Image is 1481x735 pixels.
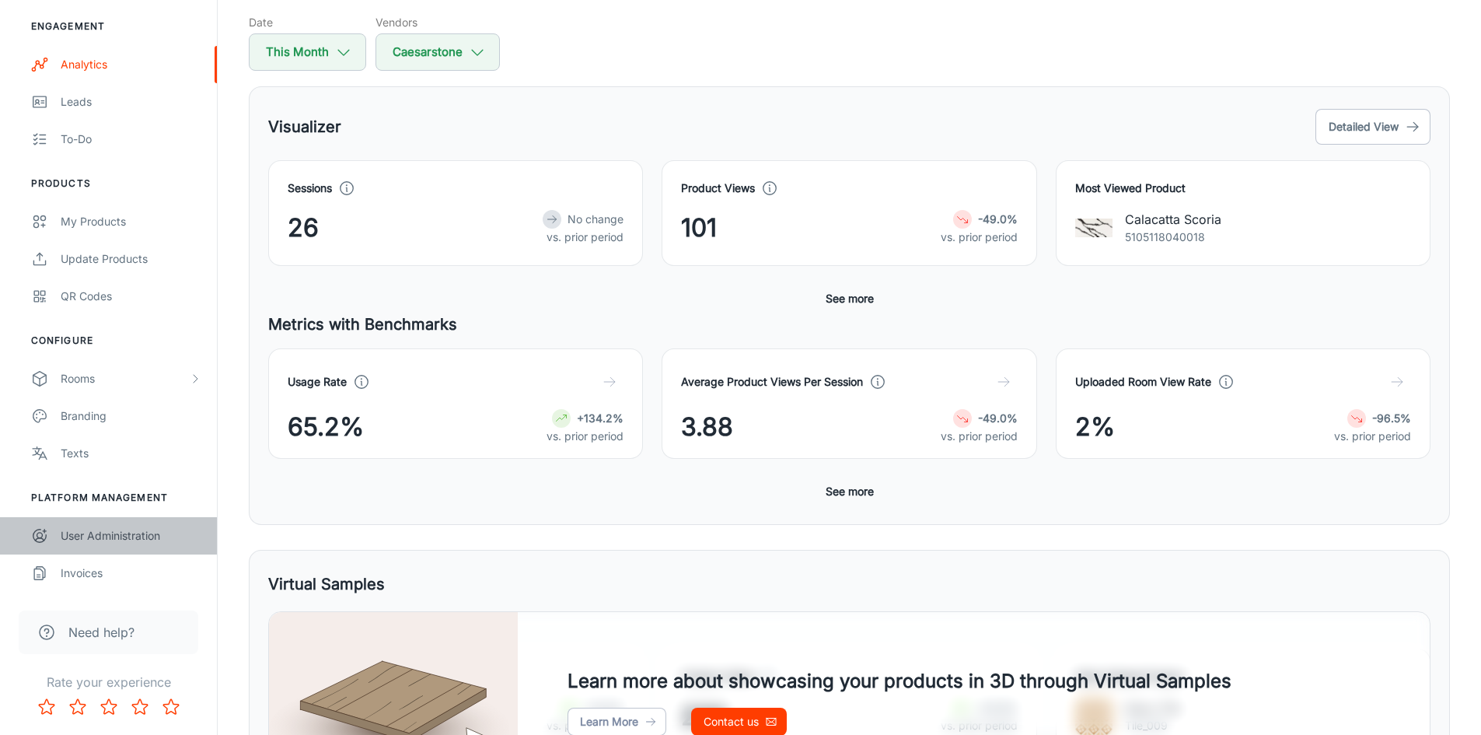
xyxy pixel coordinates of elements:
div: QR Codes [61,288,201,305]
button: Rate 3 star [93,691,124,723]
h4: Sessions [288,180,332,197]
p: vs. prior period [1334,428,1411,445]
h5: Visualizer [268,115,341,138]
span: 26 [288,209,319,247]
span: No change [568,212,623,226]
div: To-do [61,131,201,148]
span: 101 [681,209,717,247]
button: Detailed View [1315,109,1430,145]
button: See more [819,478,880,506]
p: Calacatta Scoria [1125,210,1221,229]
p: 5105118040018 [1125,229,1221,246]
h5: Date [249,14,366,30]
h5: Vendors [375,14,500,30]
strong: -96.5% [1372,411,1411,425]
strong: -49.0% [978,411,1018,425]
p: vs. prior period [941,229,1018,246]
h4: Product Views [681,180,755,197]
button: Rate 4 star [124,691,155,723]
div: Invoices [61,565,201,582]
button: See more [819,285,880,313]
span: Need help? [68,623,134,642]
div: My Products [61,213,201,230]
h4: Most Viewed Product [1075,180,1411,197]
p: vs. prior period [941,428,1018,445]
div: Rooms [61,370,189,387]
div: Analytics [61,56,201,73]
div: Leads [61,93,201,110]
div: User Administration [61,527,201,544]
span: 3.88 [681,408,733,446]
button: This Month [249,33,366,71]
p: Rate your experience [12,673,204,691]
span: 65.2% [288,408,364,446]
h4: Uploaded Room View Rate [1075,373,1211,390]
h5: Virtual Samples [268,572,385,596]
button: Rate 5 star [155,691,187,723]
p: vs. prior period [543,229,623,246]
h5: Metrics with Benchmarks [268,313,1430,336]
button: Rate 2 star [62,691,93,723]
img: Calacatta Scoria [1075,209,1112,247]
div: Update Products [61,250,201,268]
span: 2% [1075,408,1115,446]
button: Caesarstone [375,33,500,71]
button: Rate 1 star [31,691,62,723]
h4: Average Product Views Per Session [681,373,863,390]
h4: Learn more about showcasing your products in 3D through Virtual Samples [568,667,1231,695]
p: vs. prior period [547,428,623,445]
strong: -49.0% [978,212,1018,226]
h4: Usage Rate [288,373,347,390]
div: Texts [61,445,201,462]
strong: +134.2% [577,411,623,425]
div: Branding [61,408,201,425]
